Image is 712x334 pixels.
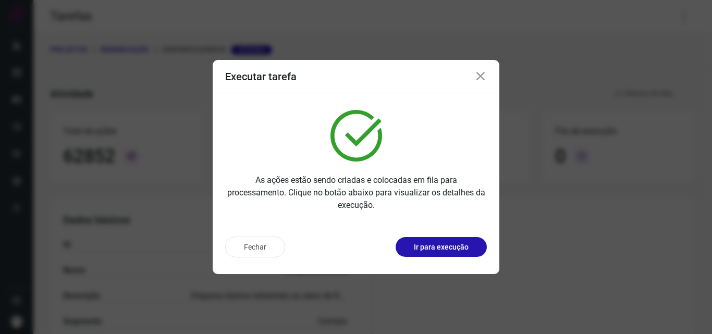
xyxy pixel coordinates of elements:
p: Ir para execução [414,242,469,253]
button: Ir para execução [396,237,487,257]
h3: Executar tarefa [225,70,297,83]
img: verified.svg [330,110,382,162]
p: As ações estão sendo criadas e colocadas em fila para processamento. Clique no botão abaixo para ... [225,174,487,212]
button: Fechar [225,237,285,257]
